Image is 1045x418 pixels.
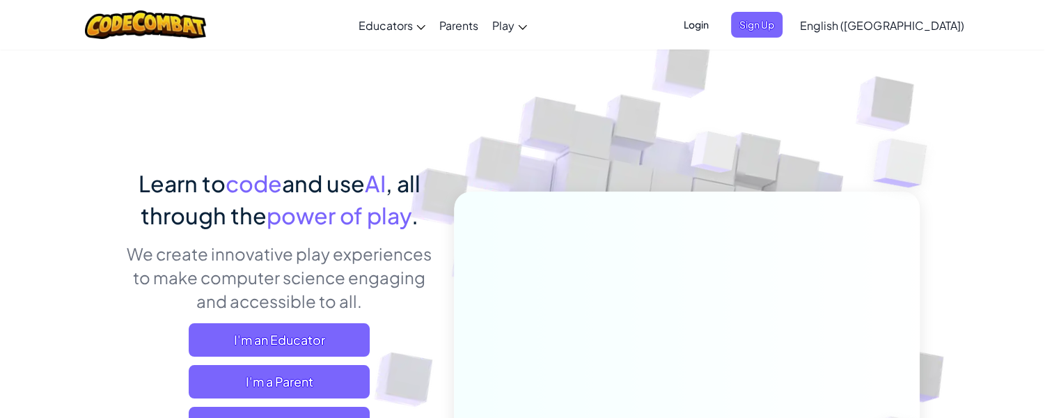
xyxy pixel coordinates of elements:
button: Sign Up [731,12,783,38]
span: Play [492,18,514,33]
span: AI [365,169,386,197]
span: Learn to [139,169,226,197]
a: I'm an Educator [189,323,370,357]
img: Overlap cubes [845,104,966,222]
a: English ([GEOGRAPHIC_DATA]) [793,6,971,44]
button: Login [675,12,717,38]
span: Educators [359,18,413,33]
span: English ([GEOGRAPHIC_DATA]) [800,18,964,33]
span: power of play [267,201,411,229]
a: Play [485,6,534,44]
img: Overlap cubes [664,104,764,208]
a: Parents [432,6,485,44]
span: code [226,169,282,197]
p: We create innovative play experiences to make computer science engaging and accessible to all. [126,242,433,313]
a: I'm a Parent [189,365,370,398]
span: and use [282,169,365,197]
img: CodeCombat logo [85,10,207,39]
span: . [411,201,418,229]
a: Educators [352,6,432,44]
